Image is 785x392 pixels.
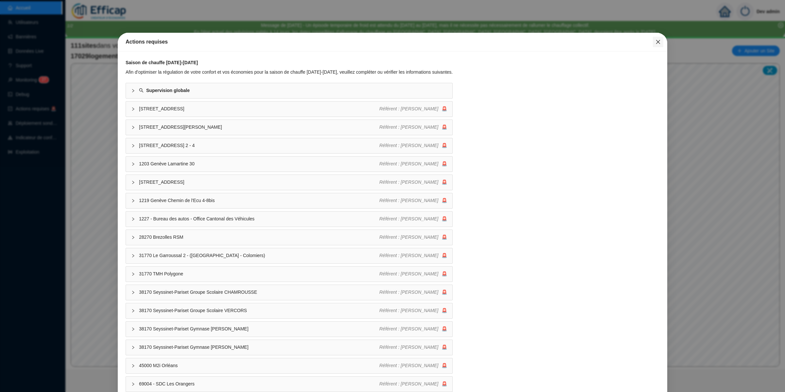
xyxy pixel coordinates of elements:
[131,272,135,276] span: collapsed
[126,248,452,263] div: 31770 Le Garroussal 2 - ([GEOGRAPHIC_DATA] - Colomiers)Référent : [PERSON_NAME]🚨
[139,197,379,204] span: 1219 Genève Chemin de l'Ecu 4-8bis
[139,105,379,112] span: [STREET_ADDRESS]
[126,60,198,65] strong: Saison de chauffe [DATE]-[DATE]
[379,105,447,112] div: 🚨
[131,364,135,368] span: collapsed
[379,197,447,204] div: 🚨
[139,289,379,296] span: 38170 Seyssinet-Pariset Groupe Scolaire CHAMROUSSE
[379,289,447,296] div: 🚨
[379,271,439,276] span: Référent : [PERSON_NAME]
[139,344,379,351] span: 38170 Seyssinet-Pariset Gymnase [PERSON_NAME]
[131,382,135,386] span: collapsed
[653,37,663,47] button: Close
[126,230,452,245] div: 28270 Brezolles RSMRéférent : [PERSON_NAME]🚨
[126,102,452,117] div: [STREET_ADDRESS]Référent : [PERSON_NAME]🚨
[131,199,135,203] span: collapsed
[126,377,452,392] div: 69004 - SDC Les OrangersRéférent : [PERSON_NAME]🚨
[139,252,379,259] span: 31770 Le Garroussal 2 - ([GEOGRAPHIC_DATA] - Colomiers)
[379,215,447,222] div: 🚨
[126,120,452,135] div: [STREET_ADDRESS][PERSON_NAME]Référent : [PERSON_NAME]🚨
[139,142,379,149] span: [STREET_ADDRESS] 2 - 4
[126,38,659,46] div: Actions requises
[131,217,135,221] span: collapsed
[131,125,135,129] span: collapsed
[131,180,135,184] span: collapsed
[126,285,452,300] div: 38170 Seyssinet-Pariset Groupe Scolaire CHAMROUSSERéférent : [PERSON_NAME]🚨
[379,271,447,277] div: 🚨
[655,39,661,45] span: close
[126,340,452,355] div: 38170 Seyssinet-Pariset Gymnase [PERSON_NAME]Référent : [PERSON_NAME]🚨
[379,307,447,314] div: 🚨
[379,234,439,240] span: Référent : [PERSON_NAME]
[139,381,379,387] span: 69004 - SDC Les Orangers
[126,83,452,98] div: Supervision globale
[379,124,439,130] span: Référent : [PERSON_NAME]
[379,179,447,186] div: 🚨
[379,198,439,203] span: Référent : [PERSON_NAME]
[379,160,447,167] div: 🚨
[379,363,439,368] span: Référent : [PERSON_NAME]
[379,216,439,221] span: Référent : [PERSON_NAME]
[126,267,452,282] div: 31770 TMH PolygoneRéférent : [PERSON_NAME]🚨
[139,179,379,186] span: [STREET_ADDRESS]
[379,179,439,185] span: Référent : [PERSON_NAME]
[131,144,135,148] span: collapsed
[139,124,379,131] span: [STREET_ADDRESS][PERSON_NAME]
[131,345,135,349] span: collapsed
[126,358,452,373] div: 45000 M2i OrléansRéférent : [PERSON_NAME]🚨
[131,107,135,111] span: collapsed
[126,157,452,172] div: 1203 Genève Lamartine 30Référent : [PERSON_NAME]🚨
[139,307,379,314] span: 38170 Seyssinet-Pariset Groupe Scolaire VERCORS
[379,142,447,149] div: 🚨
[379,234,447,241] div: 🚨
[126,138,452,153] div: [STREET_ADDRESS] 2 - 4Référent : [PERSON_NAME]🚨
[131,254,135,258] span: collapsed
[379,143,439,148] span: Référent : [PERSON_NAME]
[139,160,379,167] span: 1203 Genève Lamartine 30
[126,69,453,76] div: Afin d'optimiser la régulation de votre confort et vos économies pour la saison de chauffe [DATE]...
[146,88,190,93] strong: Supervision globale
[379,381,439,386] span: Référent : [PERSON_NAME]
[131,327,135,331] span: collapsed
[379,381,447,387] div: 🚨
[139,362,379,369] span: 45000 M2i Orléans
[131,290,135,294] span: collapsed
[379,289,439,295] span: Référent : [PERSON_NAME]
[126,175,452,190] div: [STREET_ADDRESS]Référent : [PERSON_NAME]🚨
[131,162,135,166] span: collapsed
[379,362,447,369] div: 🚨
[379,344,447,351] div: 🚨
[379,124,447,131] div: 🚨
[379,326,447,332] div: 🚨
[126,212,452,227] div: 1227 - Bureau des autos - Office Cantonal des VéhiculesRéférent : [PERSON_NAME]🚨
[139,215,379,222] span: 1227 - Bureau des autos - Office Cantonal des Véhicules
[131,235,135,239] span: collapsed
[379,252,447,259] div: 🚨
[126,322,452,337] div: 38170 Seyssinet-Pariset Gymnase [PERSON_NAME]Référent : [PERSON_NAME]🚨
[139,88,144,93] span: search
[126,193,452,208] div: 1219 Genève Chemin de l'Ecu 4-8bisRéférent : [PERSON_NAME]🚨
[379,161,439,166] span: Référent : [PERSON_NAME]
[139,326,379,332] span: 38170 Seyssinet-Pariset Gymnase [PERSON_NAME]
[379,345,439,350] span: Référent : [PERSON_NAME]
[131,309,135,313] span: collapsed
[379,326,439,331] span: Référent : [PERSON_NAME]
[379,106,439,111] span: Référent : [PERSON_NAME]
[139,271,379,277] span: 31770 TMH Polygone
[126,303,452,318] div: 38170 Seyssinet-Pariset Groupe Scolaire VERCORSRéférent : [PERSON_NAME]🚨
[379,308,439,313] span: Référent : [PERSON_NAME]
[379,253,439,258] span: Référent : [PERSON_NAME]
[131,89,135,93] span: collapsed
[139,234,379,241] span: 28270 Brezolles RSM
[653,39,663,45] span: Fermer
